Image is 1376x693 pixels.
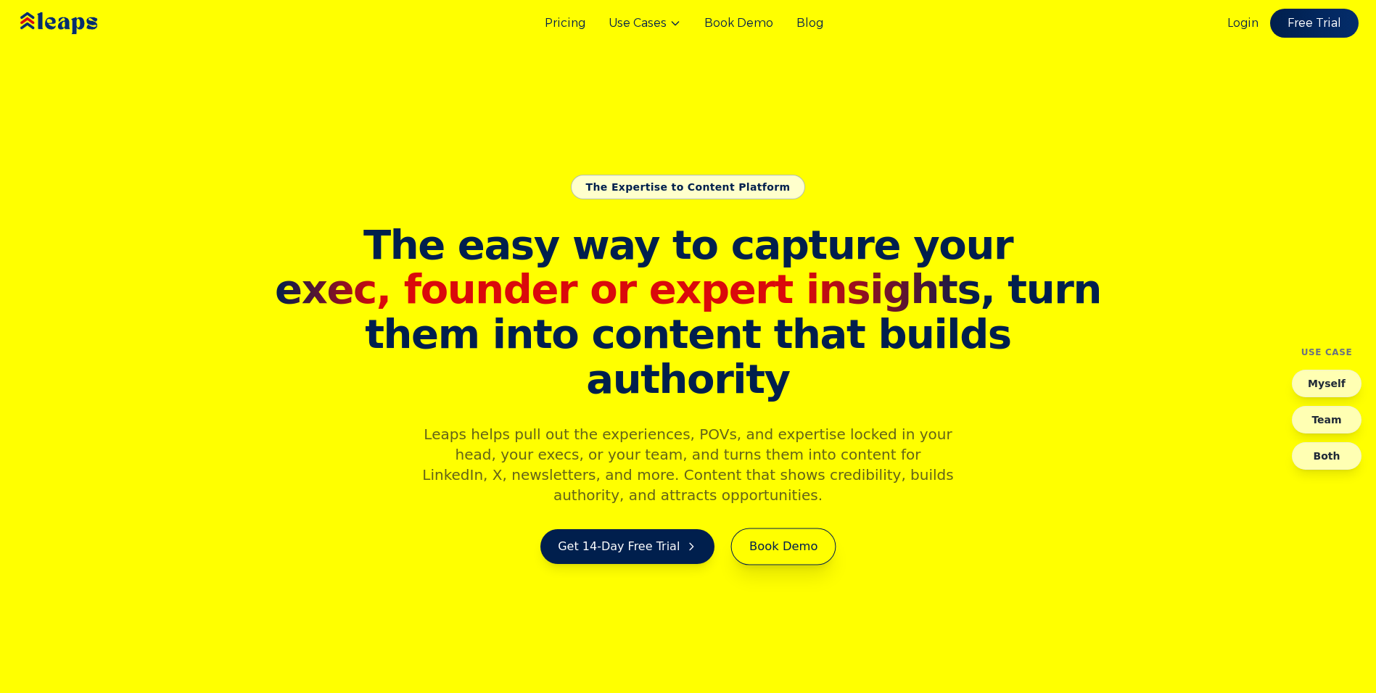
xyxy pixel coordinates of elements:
h4: Use Case [1301,346,1353,358]
div: The Expertise to Content Platform [571,175,806,199]
span: them into content that builds authority [271,312,1106,401]
p: Leaps helps pull out the experiences, POVs, and expertise locked in your head, your execs, or you... [410,424,967,505]
span: , turn [271,267,1106,312]
button: Both [1292,442,1361,470]
span: exec, founder or expert insights [275,265,980,312]
button: Myself [1292,370,1361,397]
a: Book Demo [731,528,836,565]
a: Free Trial [1270,9,1359,38]
a: Book Demo [704,14,773,32]
a: Pricing [545,14,585,32]
a: Get 14-Day Free Trial [540,529,714,564]
img: Leaps Logo [17,2,141,44]
button: Team [1292,406,1361,433]
a: Login [1227,14,1258,32]
a: Blog [796,14,823,32]
button: Use Cases [609,14,681,32]
span: The easy way to capture your [363,221,1013,268]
